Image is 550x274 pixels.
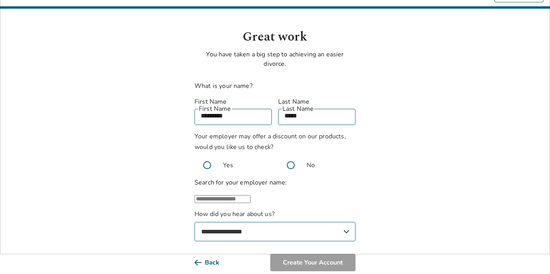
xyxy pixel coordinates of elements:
h1: Great work [195,28,355,47]
span: No [307,160,315,170]
label: Last Name [278,97,355,106]
button: Create Your Account [270,254,355,271]
label: How did you hear about us? [195,209,355,241]
select: How did you hear about us? [195,222,355,241]
button: Back [195,254,232,271]
label: Search for your employer name: [195,178,287,187]
label: What is your name? [195,82,253,90]
label: First Name [195,97,272,106]
iframe: Chat Widget [511,236,550,274]
span: Your employer may offer a discount on our products, would you like us to check? [195,132,346,151]
p: You have taken a big step to achieving an easier divorce. [195,50,355,69]
span: Yes [223,160,233,170]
